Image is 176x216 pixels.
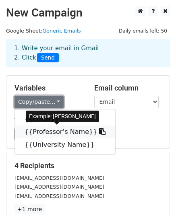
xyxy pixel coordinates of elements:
small: [EMAIL_ADDRESS][DOMAIN_NAME] [14,193,104,199]
h5: Email column [94,84,162,93]
a: {{Professor’s Name}} [15,125,115,138]
a: Daily emails left: 50 [116,28,170,34]
small: [EMAIL_ADDRESS][DOMAIN_NAME] [14,184,104,190]
small: [EMAIL_ADDRESS][DOMAIN_NAME] [14,175,104,181]
h5: 4 Recipients [14,161,162,170]
h5: Variables [14,84,82,93]
a: {{University Name}} [15,138,115,151]
iframe: Chat Widget [136,177,176,216]
div: Example: [PERSON_NAME] [26,111,99,122]
span: Daily emails left: 50 [116,27,170,35]
span: Send [37,53,59,63]
small: Google Sheet: [6,28,81,34]
a: +1 more [14,204,45,214]
div: 1. Write your email in Gmail 2. Click [8,44,168,62]
a: Copy/paste... [14,96,64,108]
h2: New Campaign [6,6,170,20]
a: {{Email}} [15,113,115,125]
a: Generic Emails [42,28,81,34]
